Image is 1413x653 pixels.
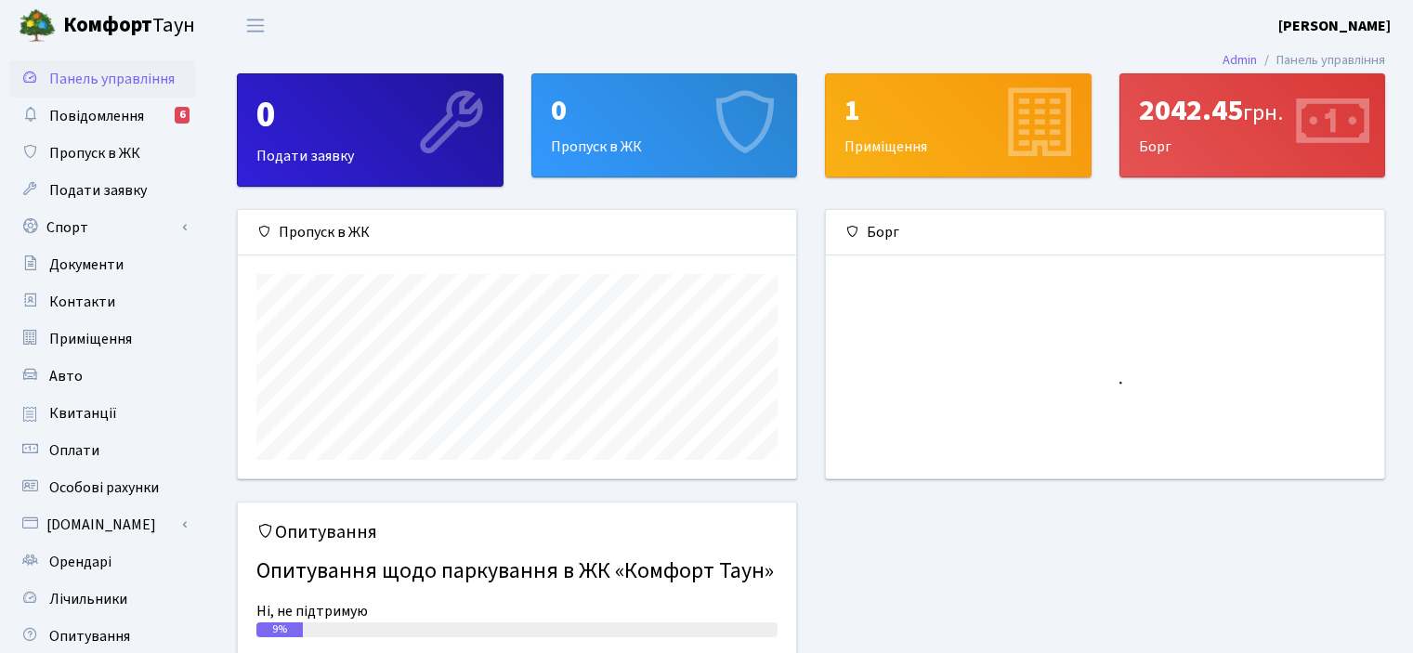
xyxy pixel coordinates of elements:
[1139,93,1367,128] div: 2042.45
[9,432,195,469] a: Оплати
[9,469,195,506] a: Особові рахунки
[256,622,303,637] div: 9%
[9,172,195,209] a: Подати заявку
[9,246,195,283] a: Документи
[49,106,144,126] span: Повідомлення
[825,73,1092,177] a: 1Приміщення
[1195,41,1413,80] nav: breadcrumb
[63,10,195,42] span: Таун
[49,180,147,201] span: Подати заявку
[9,320,195,358] a: Приміщення
[9,543,195,581] a: Орендарі
[826,74,1091,176] div: Приміщення
[1278,15,1391,37] a: [PERSON_NAME]
[238,74,503,186] div: Подати заявку
[256,551,778,593] h4: Опитування щодо паркування в ЖК «Комфорт Таун»
[49,255,124,275] span: Документи
[175,107,190,124] div: 6
[49,69,175,89] span: Панель управління
[49,589,127,609] span: Лічильники
[9,209,195,246] a: Спорт
[844,93,1072,128] div: 1
[531,73,798,177] a: 0Пропуск в ЖК
[1243,97,1283,129] span: грн.
[9,395,195,432] a: Квитанції
[49,403,117,424] span: Квитанції
[256,600,778,622] div: Ні, не підтримую
[532,74,797,176] div: Пропуск в ЖК
[49,440,99,461] span: Оплати
[9,581,195,618] a: Лічильники
[1120,74,1385,176] div: Борг
[826,210,1384,255] div: Борг
[49,329,132,349] span: Приміщення
[1223,50,1257,70] a: Admin
[49,552,111,572] span: Орендарі
[49,143,140,163] span: Пропуск в ЖК
[9,135,195,172] a: Пропуск в ЖК
[49,292,115,312] span: Контакти
[63,10,152,40] b: Комфорт
[1257,50,1385,71] li: Панель управління
[256,521,778,543] h5: Опитування
[49,626,130,646] span: Опитування
[9,98,195,135] a: Повідомлення6
[238,210,796,255] div: Пропуск в ЖК
[9,60,195,98] a: Панель управління
[232,10,279,41] button: Переключити навігацію
[237,73,504,187] a: 0Подати заявку
[49,366,83,386] span: Авто
[551,93,778,128] div: 0
[1278,16,1391,36] b: [PERSON_NAME]
[256,93,484,137] div: 0
[9,506,195,543] a: [DOMAIN_NAME]
[9,283,195,320] a: Контакти
[19,7,56,45] img: logo.png
[9,358,195,395] a: Авто
[49,477,159,498] span: Особові рахунки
